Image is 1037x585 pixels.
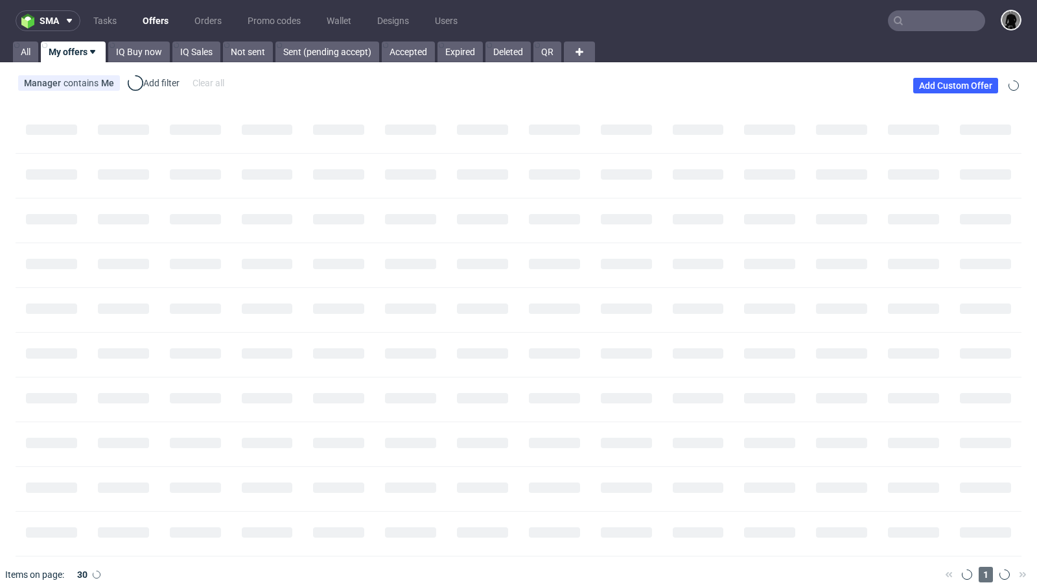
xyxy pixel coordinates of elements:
[187,10,229,31] a: Orders
[427,10,465,31] a: Users
[172,42,220,62] a: IQ Sales
[41,42,106,62] a: My offers
[125,73,182,93] div: Add filter
[135,10,176,31] a: Offers
[382,42,435,62] a: Accepted
[5,568,64,581] span: Items on page:
[369,10,417,31] a: Designs
[69,566,93,584] div: 30
[240,10,309,31] a: Promo codes
[223,42,273,62] a: Not sent
[24,78,64,88] span: Manager
[13,42,38,62] a: All
[979,567,993,582] span: 1
[21,14,40,29] img: logo
[16,10,80,31] button: sma
[64,78,101,88] span: contains
[319,10,359,31] a: Wallet
[101,78,114,88] div: Me
[1002,11,1020,29] img: Dawid Urbanowicz
[86,10,124,31] a: Tasks
[485,42,531,62] a: Deleted
[533,42,561,62] a: QR
[275,42,379,62] a: Sent (pending accept)
[913,78,998,93] a: Add Custom Offer
[437,42,483,62] a: Expired
[190,74,227,92] div: Clear all
[108,42,170,62] a: IQ Buy now
[40,16,59,25] span: sma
